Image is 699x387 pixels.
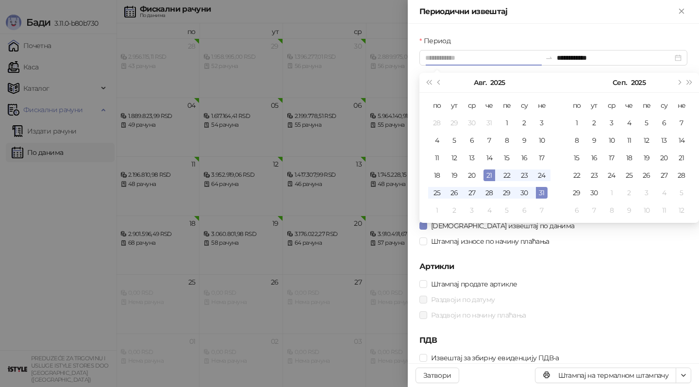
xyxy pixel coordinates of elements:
[449,169,460,181] div: 19
[676,135,687,146] div: 14
[474,73,486,92] button: Изабери месец
[655,97,673,114] th: су
[483,117,495,129] div: 31
[606,187,617,199] div: 1
[518,117,530,129] div: 2
[603,114,620,132] td: 2025-09-03
[606,152,617,164] div: 17
[498,132,516,149] td: 2025-08-08
[481,167,498,184] td: 2025-08-21
[501,204,513,216] div: 5
[483,169,495,181] div: 21
[620,97,638,114] th: че
[481,202,498,219] td: 2025-09-04
[516,202,533,219] td: 2025-09-06
[673,73,684,92] button: Следећи месец (PageDown)
[613,73,627,92] button: Изабери месец
[466,117,478,129] div: 30
[427,236,553,247] span: Штампај износе по начину плаћања
[446,132,463,149] td: 2025-08-05
[498,184,516,202] td: 2025-08-29
[533,167,550,184] td: 2025-08-24
[428,114,446,132] td: 2025-07-28
[423,73,434,92] button: Претходна година (Control + left)
[483,152,495,164] div: 14
[571,187,582,199] div: 29
[585,97,603,114] th: ут
[466,187,478,199] div: 27
[588,152,600,164] div: 16
[585,132,603,149] td: 2025-09-09
[536,169,548,181] div: 24
[658,169,670,181] div: 27
[518,204,530,216] div: 6
[655,149,673,167] td: 2025-09-20
[428,202,446,219] td: 2025-09-01
[568,149,585,167] td: 2025-09-15
[419,335,687,346] h5: ПДВ
[428,167,446,184] td: 2025-08-18
[533,114,550,132] td: 2025-08-03
[638,149,655,167] td: 2025-09-19
[431,135,443,146] div: 4
[606,135,617,146] div: 10
[481,97,498,114] th: че
[518,152,530,164] div: 16
[623,204,635,216] div: 9
[585,167,603,184] td: 2025-09-23
[533,202,550,219] td: 2025-09-07
[673,184,690,202] td: 2025-10-05
[603,202,620,219] td: 2025-10-08
[606,117,617,129] div: 3
[490,73,505,92] button: Изабери годину
[463,202,481,219] td: 2025-09-03
[676,169,687,181] div: 28
[516,114,533,132] td: 2025-08-02
[427,294,499,305] span: Раздвоји по датуму
[518,135,530,146] div: 9
[449,204,460,216] div: 2
[427,310,530,320] span: Раздвоји по начину плаћања
[585,202,603,219] td: 2025-10-07
[535,368,676,383] button: Штампај на термалном штампачу
[483,135,495,146] div: 7
[446,167,463,184] td: 2025-08-19
[568,202,585,219] td: 2025-10-06
[498,167,516,184] td: 2025-08-22
[427,220,578,231] span: [DEMOGRAPHIC_DATA] извештај по данима
[641,135,652,146] div: 12
[463,184,481,202] td: 2025-08-27
[431,169,443,181] div: 18
[568,184,585,202] td: 2025-09-29
[536,117,548,129] div: 3
[623,152,635,164] div: 18
[428,97,446,114] th: по
[516,184,533,202] td: 2025-08-30
[641,152,652,164] div: 19
[425,52,541,63] input: Период
[533,132,550,149] td: 2025-08-10
[603,132,620,149] td: 2025-09-10
[588,169,600,181] div: 23
[655,202,673,219] td: 2025-10-11
[427,279,521,289] span: Штампај продате артикле
[606,204,617,216] div: 8
[481,184,498,202] td: 2025-08-28
[501,152,513,164] div: 15
[588,135,600,146] div: 9
[466,169,478,181] div: 20
[655,167,673,184] td: 2025-09-27
[498,149,516,167] td: 2025-08-15
[419,6,676,17] div: Периодични извештај
[463,167,481,184] td: 2025-08-20
[545,54,553,62] span: swap-right
[446,149,463,167] td: 2025-08-12
[501,135,513,146] div: 8
[516,149,533,167] td: 2025-08-16
[585,149,603,167] td: 2025-09-16
[571,135,582,146] div: 8
[623,187,635,199] div: 2
[446,97,463,114] th: ут
[658,187,670,199] div: 4
[638,202,655,219] td: 2025-10-10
